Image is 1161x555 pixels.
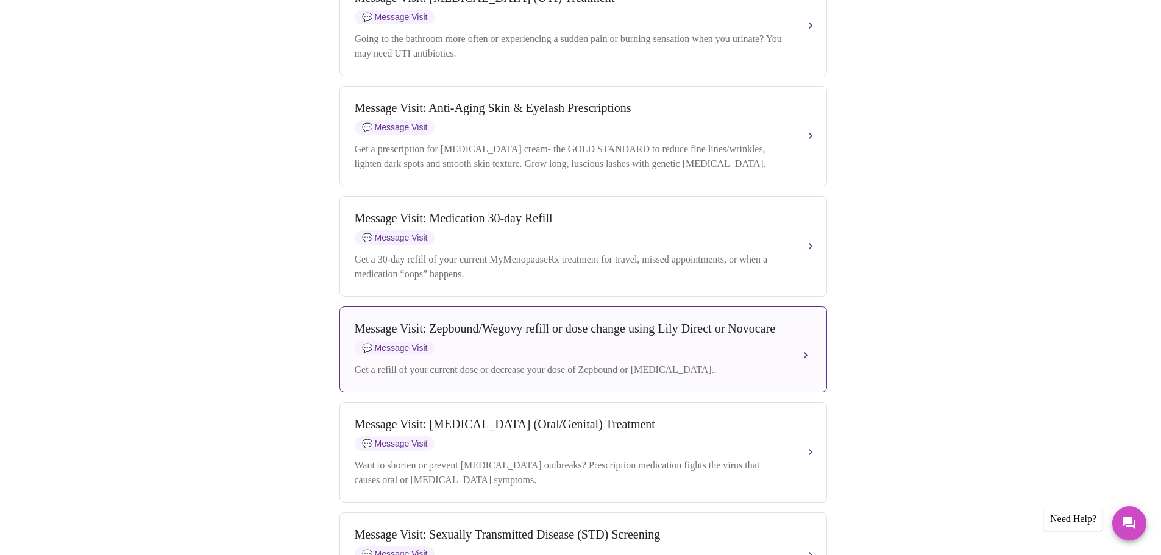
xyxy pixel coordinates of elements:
span: message [362,439,372,448]
span: Message Visit [355,436,435,451]
span: message [362,233,372,242]
button: Messages [1112,506,1146,540]
button: Message Visit: Zepbound/Wegovy refill or dose change using Lily Direct or NovocaremessageMessage ... [339,306,827,392]
div: Get a refill of your current dose or decrease your dose of Zepbound or [MEDICAL_DATA].. [355,362,787,377]
span: message [362,12,372,22]
div: Message Visit: Sexually Transmitted Disease (STD) Screening [355,528,787,542]
div: Message Visit: [MEDICAL_DATA] (Oral/Genital) Treatment [355,417,787,431]
div: Get a prescription for [MEDICAL_DATA] cream- the GOLD STANDARD to reduce fine lines/wrinkles, lig... [355,142,787,171]
span: Message Visit [355,341,435,355]
div: Get a 30-day refill of your current MyMenopauseRx treatment for travel, missed appointments, or w... [355,252,787,281]
button: Message Visit: Medication 30-day RefillmessageMessage VisitGet a 30-day refill of your current My... [339,196,827,297]
div: Need Help? [1044,507,1102,531]
span: Message Visit [355,230,435,245]
button: Message Visit: [MEDICAL_DATA] (Oral/Genital) TreatmentmessageMessage VisitWant to shorten or prev... [339,402,827,503]
span: Message Visit [355,120,435,135]
div: Going to the bathroom more often or experiencing a sudden pain or burning sensation when you urin... [355,32,787,61]
div: Message Visit: Medication 30-day Refill [355,211,787,225]
span: message [362,343,372,353]
div: Want to shorten or prevent [MEDICAL_DATA] outbreaks? Prescription medication fights the virus tha... [355,458,787,487]
div: Message Visit: Anti-Aging Skin & Eyelash Prescriptions [355,101,787,115]
div: Message Visit: Zepbound/Wegovy refill or dose change using Lily Direct or Novocare [355,322,787,336]
span: message [362,122,372,132]
button: Message Visit: Anti-Aging Skin & Eyelash PrescriptionsmessageMessage VisitGet a prescription for ... [339,86,827,186]
span: Message Visit [355,10,435,24]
